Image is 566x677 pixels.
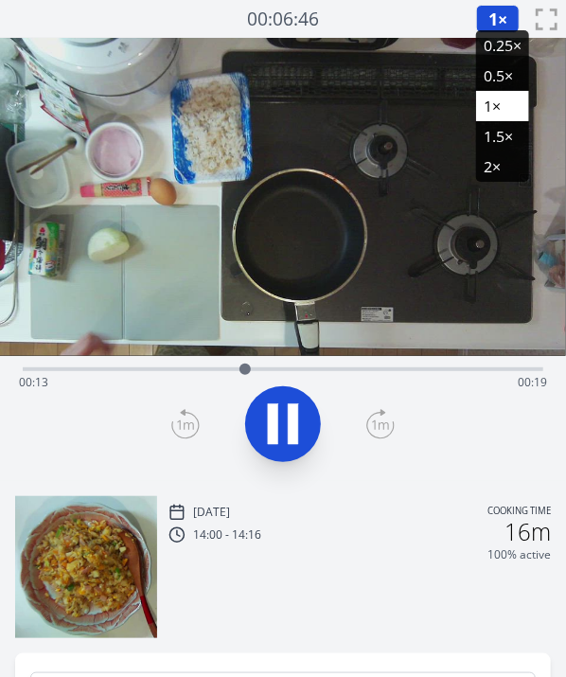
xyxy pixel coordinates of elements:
[504,521,551,543] h2: 16m
[476,5,520,33] button: 1×
[476,30,529,61] li: 0.25×
[15,496,157,638] img: 250914050126_thumb.jpeg
[488,8,498,30] span: 1
[193,527,261,543] p: 14:00 - 14:16
[476,121,529,151] li: 1.5×
[193,505,230,520] p: [DATE]
[19,374,48,390] span: 00:13
[487,547,551,562] p: 100% active
[476,91,529,121] li: 1×
[476,151,529,182] li: 2×
[247,6,319,33] a: 00:06:46
[487,504,551,521] p: Cooking time
[518,374,547,390] span: 00:19
[476,61,529,91] li: 0.5×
